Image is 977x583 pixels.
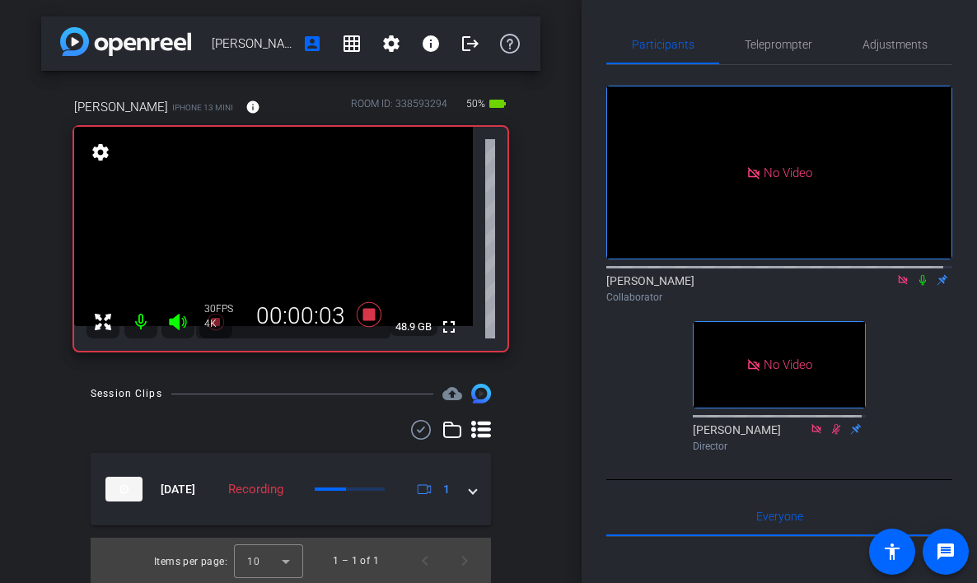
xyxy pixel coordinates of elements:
[60,27,191,56] img: app-logo
[443,481,450,498] span: 1
[342,34,362,54] mat-icon: grid_on
[89,142,112,162] mat-icon: settings
[245,100,260,114] mat-icon: info
[405,541,445,581] button: Previous page
[606,273,952,305] div: [PERSON_NAME]
[693,439,866,454] div: Director
[471,384,491,403] img: Session clips
[442,384,462,403] mat-icon: cloud_upload
[216,303,233,315] span: FPS
[606,290,952,305] div: Collaborator
[74,98,168,116] span: [PERSON_NAME]
[154,553,227,570] div: Items per page:
[172,101,233,114] span: iPhone 13 mini
[862,39,928,50] span: Adjustments
[204,302,245,315] div: 30
[204,317,245,330] div: 4K
[936,542,956,562] mat-icon: message
[632,39,694,50] span: Participants
[882,542,902,562] mat-icon: accessibility
[464,91,488,117] span: 50%
[764,357,812,372] span: No Video
[693,422,866,454] div: [PERSON_NAME]
[445,541,484,581] button: Next page
[460,34,480,54] mat-icon: logout
[212,27,292,60] span: [PERSON_NAME]
[161,481,195,498] span: [DATE]
[245,302,356,330] div: 00:00:03
[439,317,459,337] mat-icon: fullscreen
[390,317,437,337] span: 48.9 GB
[756,511,803,522] span: Everyone
[333,553,379,569] div: 1 – 1 of 1
[442,384,462,403] span: Destinations for your clips
[764,165,812,180] span: No Video
[91,453,491,525] mat-expansion-panel-header: thumb-nail[DATE]Recording1
[351,96,447,120] div: ROOM ID: 338593294
[91,385,162,402] div: Session Clips
[302,34,322,54] mat-icon: account_box
[421,34,441,54] mat-icon: info
[220,480,292,499] div: Recording
[745,39,812,50] span: Teleprompter
[105,477,143,501] img: thumb-nail
[488,94,507,114] mat-icon: battery_std
[381,34,401,54] mat-icon: settings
